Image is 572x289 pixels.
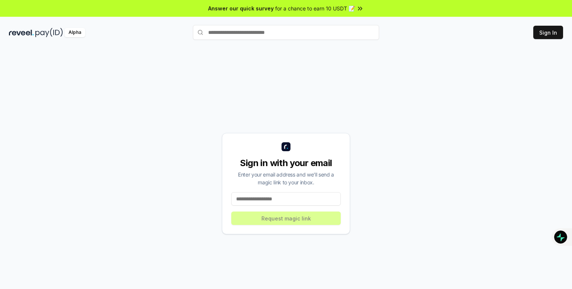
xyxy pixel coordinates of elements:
div: Alpha [64,28,85,37]
span: for a chance to earn 10 USDT 📝 [275,4,355,12]
span: Answer our quick survey [208,4,274,12]
img: pay_id [35,28,63,37]
img: reveel_dark [9,28,34,37]
div: Sign in with your email [231,157,341,169]
img: logo_small [282,142,290,151]
button: Sign In [533,26,563,39]
div: Enter your email address and we’ll send a magic link to your inbox. [231,171,341,186]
